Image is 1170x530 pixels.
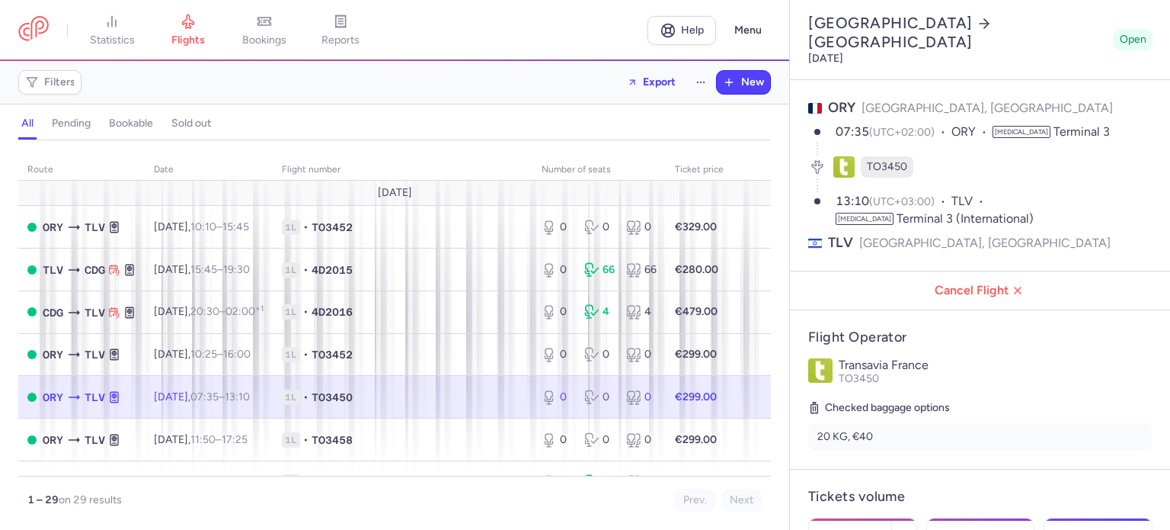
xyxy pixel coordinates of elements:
[626,220,657,235] div: 0
[839,372,879,385] span: TO3450
[282,390,300,405] span: 1L
[190,475,254,488] span: –
[18,16,49,44] a: CitizenPlane red outlined logo
[43,346,63,363] span: ORY
[808,488,1152,506] h4: Tickets volume
[542,347,572,362] div: 0
[190,348,251,361] span: –
[154,390,250,403] span: [DATE],
[993,126,1050,138] span: [MEDICAL_DATA]
[312,347,353,362] span: TO3452
[321,34,360,47] span: reports
[617,70,686,95] button: Export
[1120,32,1146,47] span: Open
[154,220,249,233] span: [DATE],
[312,220,353,235] span: TO3452
[190,263,217,276] time: 15:45
[21,117,34,130] h4: all
[833,156,855,178] figure: TO airline logo
[303,474,308,490] span: •
[90,34,135,47] span: statistics
[225,305,264,318] time: 02:00
[312,390,353,405] span: TO3450
[273,159,532,181] th: Flight number
[190,263,250,276] span: –
[150,14,226,47] a: flights
[190,433,216,446] time: 11:50
[867,159,907,175] span: TO3450
[584,262,615,278] div: 66
[675,475,716,488] strong: €310.00
[666,159,733,181] th: Ticket price
[802,284,1159,297] span: Cancel Flight
[190,348,217,361] time: 10:25
[18,159,145,181] th: route
[43,219,63,236] span: ORY
[85,474,105,491] span: CDG
[725,16,771,45] button: Menu
[109,117,153,130] h4: bookable
[226,14,302,47] a: bookings
[190,390,250,403] span: –
[154,305,264,318] span: [DATE],
[85,304,105,321] span: TLV
[43,304,63,321] span: CDG
[675,263,718,276] strong: €280.00
[626,304,657,320] div: 4
[43,389,63,406] span: ORY
[282,347,300,362] span: 1L
[85,219,105,236] span: TLV
[836,194,869,208] time: 13:10
[282,474,300,490] span: 1L
[74,14,150,47] a: statistics
[43,262,63,278] span: TLV
[808,14,1108,52] h2: [GEOGRAPHIC_DATA] [GEOGRAPHIC_DATA]
[190,433,248,446] span: –
[675,220,717,233] strong: €329.00
[303,390,308,405] span: •
[675,390,717,403] strong: €299.00
[584,474,615,490] div: 75
[44,76,75,88] span: Filters
[542,262,572,278] div: 0
[154,263,250,276] span: [DATE],
[222,220,249,233] time: 15:45
[224,475,254,488] time: 20:40
[647,16,716,45] a: Help
[675,489,715,512] button: Prev.
[836,124,869,139] time: 07:35
[681,24,704,36] span: Help
[626,432,657,448] div: 0
[85,262,105,278] span: CDG
[721,489,762,512] button: Next
[242,34,286,47] span: bookings
[52,117,91,130] h4: pending
[626,474,657,490] div: 77
[643,76,676,88] span: Export
[951,193,989,210] span: TLV
[303,304,308,320] span: •
[626,390,657,405] div: 0
[808,329,1152,346] h4: Flight Operator
[43,474,63,491] span: TLV
[542,390,572,405] div: 0
[59,493,122,506] span: on 29 results
[542,220,572,235] div: 0
[154,348,251,361] span: [DATE],
[282,220,300,235] span: 1L
[190,390,219,403] time: 07:35
[869,195,935,208] span: (UTC+03:00)
[303,262,308,278] span: •
[190,475,218,488] time: 17:00
[303,432,308,448] span: •
[85,346,105,363] span: TLV
[312,262,353,278] span: 4D2015
[154,433,248,446] span: [DATE],
[828,233,853,252] span: TLV
[190,220,216,233] time: 10:10
[828,99,855,116] span: ORY
[542,304,572,320] div: 0
[85,432,105,448] span: TLV
[171,117,211,130] h4: sold out
[584,304,615,320] div: 4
